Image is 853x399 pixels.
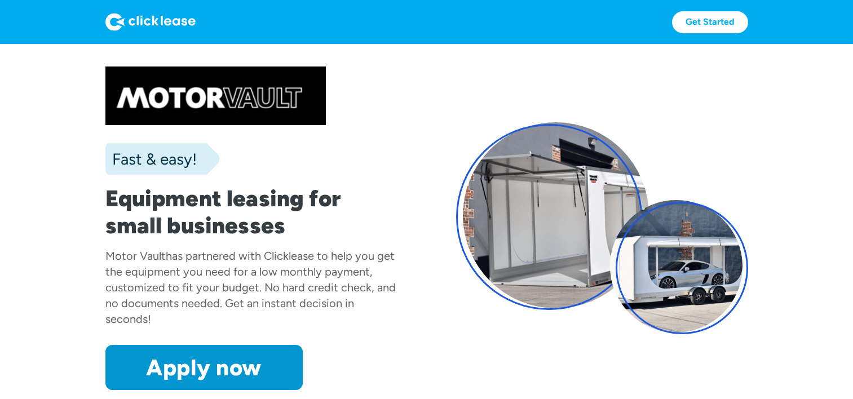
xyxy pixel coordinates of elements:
h1: Equipment leasing for small businesses [105,185,397,239]
div: Fast & easy! [105,148,197,170]
div: has partnered with Clicklease to help you get the equipment you need for a low monthly payment, c... [105,249,396,326]
img: Logo [105,13,196,31]
div: Motor Vault [105,249,166,263]
a: Get Started [672,11,748,33]
a: Apply now [105,345,303,390]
